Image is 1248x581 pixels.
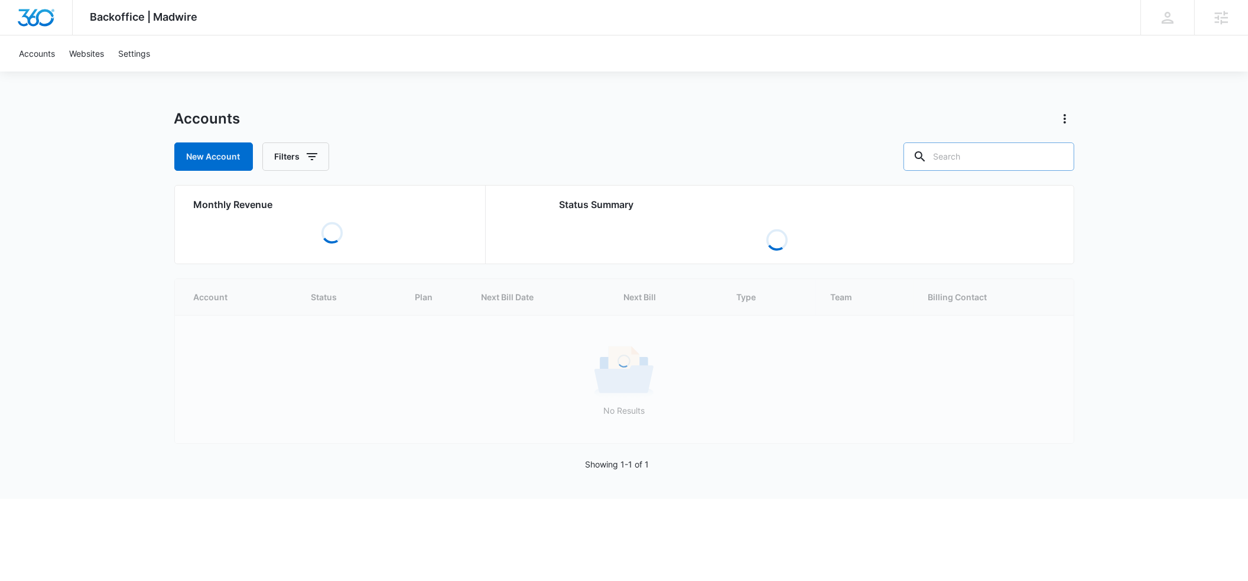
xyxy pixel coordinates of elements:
[111,35,157,72] a: Settings
[62,35,111,72] a: Websites
[174,142,253,171] a: New Account
[559,197,996,212] h2: Status Summary
[1055,109,1074,128] button: Actions
[585,458,649,470] p: Showing 1-1 of 1
[262,142,329,171] button: Filters
[174,110,240,128] h1: Accounts
[194,197,471,212] h2: Monthly Revenue
[90,11,198,23] span: Backoffice | Madwire
[903,142,1074,171] input: Search
[12,35,62,72] a: Accounts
